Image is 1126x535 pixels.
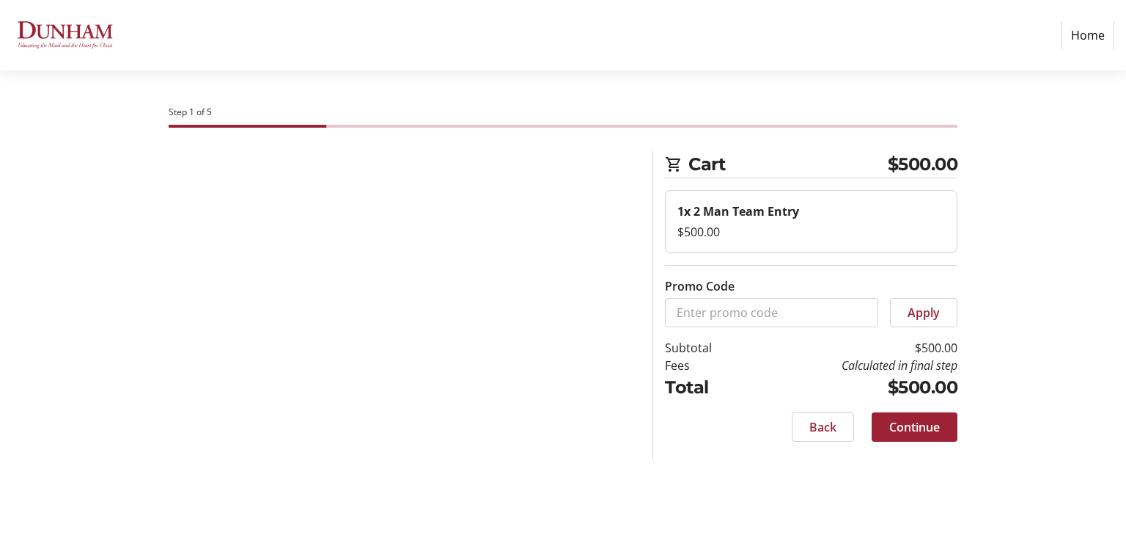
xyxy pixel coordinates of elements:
[169,106,957,119] div: Step 1 of 5
[665,357,749,374] td: Fees
[749,339,957,357] td: $500.00
[665,277,735,295] label: Promo Code
[688,151,888,178] span: Cart
[677,223,945,241] div: $500.00
[12,6,116,65] img: The Dunham School's Logo
[677,203,799,219] strong: 1x 2 Man Team Entry
[888,151,958,178] span: $500.00
[749,357,957,374] td: Calculated in final step
[665,298,878,327] input: Enter promo code
[809,418,836,436] span: Back
[889,418,940,436] span: Continue
[890,298,957,327] button: Apply
[792,412,854,442] button: Back
[665,374,749,401] td: Total
[665,339,749,357] td: Subtotal
[1061,21,1114,49] a: Home
[908,304,940,321] span: Apply
[749,374,957,401] td: $500.00
[872,412,957,442] button: Continue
